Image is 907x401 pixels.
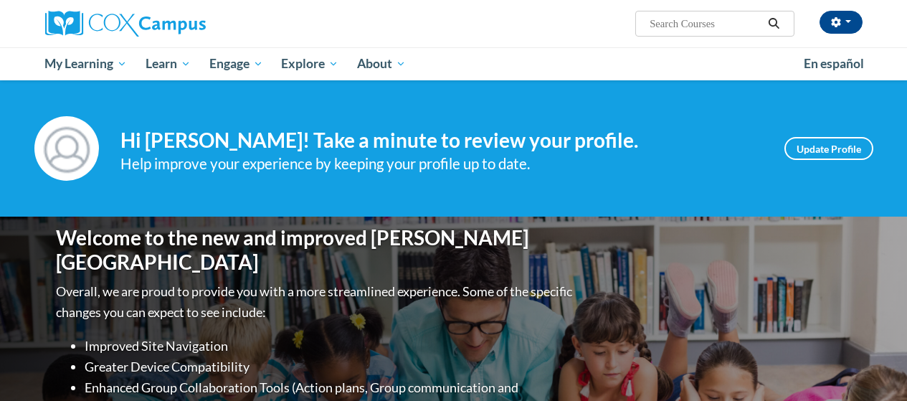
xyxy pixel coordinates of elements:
[272,47,348,80] a: Explore
[820,11,863,34] button: Account Settings
[56,226,576,274] h1: Welcome to the new and improved [PERSON_NAME][GEOGRAPHIC_DATA]
[850,344,896,390] iframe: Button to launch messaging window
[357,55,406,72] span: About
[281,55,338,72] span: Explore
[56,281,576,323] p: Overall, we are proud to provide you with a more streamlined experience. Some of the specific cha...
[120,152,763,176] div: Help improve your experience by keeping your profile up to date.
[348,47,415,80] a: About
[85,336,576,357] li: Improved Site Navigation
[200,47,272,80] a: Engage
[794,49,873,79] a: En español
[146,55,191,72] span: Learn
[804,56,864,71] span: En español
[45,11,303,37] a: Cox Campus
[120,128,763,153] h4: Hi [PERSON_NAME]! Take a minute to review your profile.
[34,116,99,181] img: Profile Image
[136,47,200,80] a: Learn
[45,11,206,37] img: Cox Campus
[763,15,784,32] button: Search
[34,47,873,80] div: Main menu
[85,357,576,377] li: Greater Device Compatibility
[209,55,263,72] span: Engage
[44,55,127,72] span: My Learning
[36,47,137,80] a: My Learning
[648,15,763,32] input: Search Courses
[784,137,873,160] a: Update Profile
